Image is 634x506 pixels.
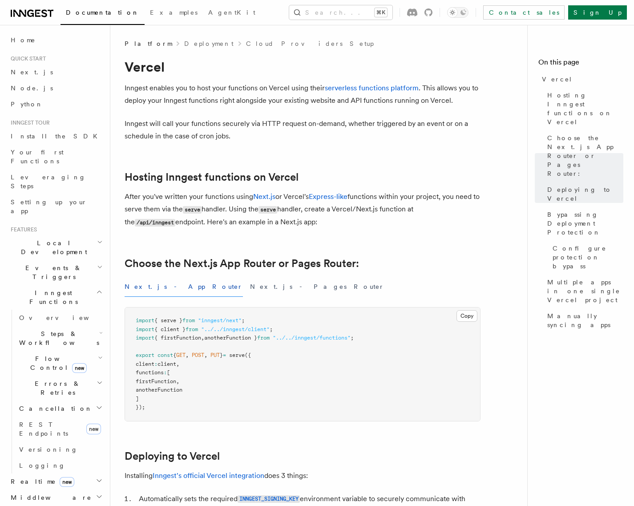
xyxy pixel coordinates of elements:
button: Errors & Retries [16,376,105,401]
a: Sign Up [568,5,627,20]
span: [ [167,369,170,376]
span: Versioning [19,446,78,453]
button: Copy [456,310,477,322]
a: Deploying to Vercel [125,450,220,462]
span: Logging [19,462,65,469]
span: Realtime [7,477,74,486]
span: client [157,361,176,367]
span: ] [136,396,139,402]
span: Multiple apps in one single Vercel project [547,278,623,304]
span: { client } [154,326,186,332]
span: Home [11,36,36,45]
span: { serve } [154,317,182,324]
button: Flow Controlnew [16,351,105,376]
span: { [173,352,176,358]
button: Next.js - Pages Router [250,277,384,297]
span: Hosting Inngest functions on Vercel [547,91,623,126]
span: Setting up your app [11,198,87,215]
a: Next.js [253,192,275,201]
h4: On this page [538,57,623,71]
a: Node.js [7,80,105,96]
span: import [136,335,154,341]
span: Manually syncing apps [547,312,623,329]
span: , [201,335,204,341]
a: Deploying to Vercel [544,182,623,206]
span: Middleware [7,493,92,502]
span: import [136,326,154,332]
span: Examples [150,9,198,16]
h1: Vercel [125,59,481,75]
a: Deployment [184,39,234,48]
span: client [136,361,154,367]
span: from [182,317,195,324]
a: Documentation [61,3,145,25]
a: Manually syncing apps [544,308,623,333]
p: After you've written your functions using or Vercel's functions within your project, you need to ... [125,190,481,229]
span: Your first Functions [11,149,64,165]
button: Search...⌘K [289,5,392,20]
span: PUT [210,352,220,358]
span: = [223,352,226,358]
span: ; [270,326,273,332]
span: REST Endpoints [19,421,68,437]
code: serve [258,206,277,214]
span: Steps & Workflows [16,329,99,347]
span: "inngest/next" [198,317,242,324]
span: Inngest Functions [7,288,96,306]
span: : [154,361,157,367]
span: Vercel [542,75,573,84]
span: anotherFunction [136,387,182,393]
span: }); [136,404,145,410]
a: Choose the Next.js App Router or Pages Router: [544,130,623,182]
span: Node.js [11,85,53,92]
span: Choose the Next.js App Router or Pages Router: [547,134,623,178]
span: Errors & Retries [16,379,97,397]
a: Python [7,96,105,112]
a: Next.js [7,64,105,80]
a: Express-like [309,192,347,201]
a: Leveraging Steps [7,169,105,194]
a: Setting up your app [7,194,105,219]
button: Steps & Workflows [16,326,105,351]
span: } [220,352,223,358]
span: , [176,361,179,367]
button: Events & Triggers [7,260,105,285]
span: Leveraging Steps [11,174,86,190]
a: Your first Functions [7,144,105,169]
span: , [204,352,207,358]
p: Installing does 3 things: [125,470,481,482]
a: REST Endpointsnew [16,417,105,441]
code: serve [183,206,202,214]
span: new [72,363,87,373]
span: ; [351,335,354,341]
span: Install the SDK [11,133,103,140]
a: Bypassing Deployment Protection [544,206,623,240]
a: Configure protection bypass [549,240,623,274]
span: import [136,317,154,324]
span: export [136,352,154,358]
span: POST [192,352,204,358]
span: Quick start [7,55,46,62]
span: Flow Control [16,354,98,372]
kbd: ⌘K [375,8,387,17]
span: Configure protection bypass [553,244,623,271]
a: Hosting Inngest functions on Vercel [544,87,623,130]
span: const [157,352,173,358]
a: Contact sales [483,5,565,20]
span: ({ [245,352,251,358]
span: from [257,335,270,341]
a: Inngest's official Vercel integration [153,471,264,480]
button: Realtimenew [7,474,105,490]
code: /api/inngest [135,219,175,227]
span: anotherFunction } [204,335,257,341]
code: INNGEST_SIGNING_KEY [238,495,300,503]
span: AgentKit [208,9,255,16]
span: new [86,424,101,434]
a: Versioning [16,441,105,457]
span: : [164,369,167,376]
span: Python [11,101,43,108]
div: Inngest Functions [7,310,105,474]
a: Logging [16,457,105,474]
a: Install the SDK [7,128,105,144]
p: Inngest enables you to host your functions on Vercel using their . This allows you to deploy your... [125,82,481,107]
